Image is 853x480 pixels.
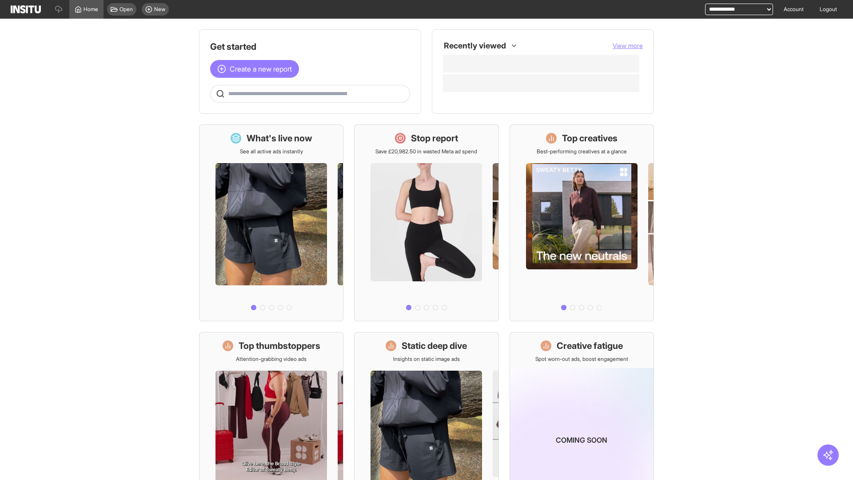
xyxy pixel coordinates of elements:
h1: What's live now [247,132,312,144]
h1: Stop report [411,132,458,144]
span: View more [613,42,643,49]
span: Create a new report [230,64,292,74]
p: Best-performing creatives at a glance [537,148,627,155]
a: Top creativesBest-performing creatives at a glance [510,124,654,321]
a: What's live nowSee all active ads instantly [199,124,343,321]
p: Save £20,982.50 in wasted Meta ad spend [375,148,477,155]
span: Open [120,6,133,13]
span: Home [84,6,98,13]
h1: Get started [210,40,410,53]
p: Insights on static image ads [393,356,460,363]
span: New [154,6,165,13]
h1: Top thumbstoppers [239,340,320,352]
p: Attention-grabbing video ads [236,356,307,363]
a: Stop reportSave £20,982.50 in wasted Meta ad spend [354,124,498,321]
h1: Top creatives [562,132,618,144]
h1: Static deep dive [402,340,467,352]
button: View more [613,41,643,50]
img: Logo [11,5,41,13]
p: See all active ads instantly [240,148,303,155]
button: Create a new report [210,60,299,78]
